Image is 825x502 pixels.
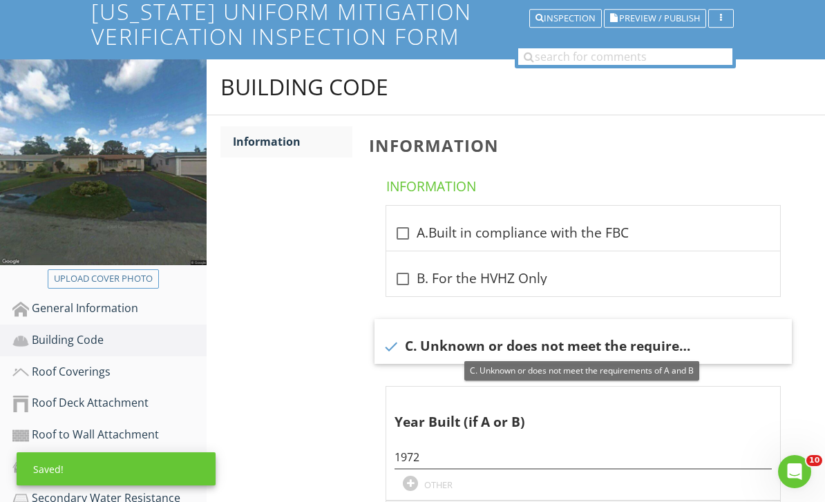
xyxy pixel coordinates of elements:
a: Inspection [529,11,602,23]
div: Building Code [220,73,388,101]
span: 10 [806,455,822,466]
div: Building Code [12,331,207,349]
div: Roof Deck Attachment [12,394,207,412]
input: search for comments [518,48,732,65]
h4: Information [386,172,786,195]
div: Roof to Wall Attachment [12,426,207,444]
button: Inspection [529,9,602,28]
div: General Information [12,300,207,318]
div: Saved! [17,452,216,485]
div: Roof Coverings [12,363,207,381]
button: Upload cover photo [48,269,159,289]
div: Roof Geometry [12,458,207,476]
span: Preview / Publish [619,14,700,23]
div: Information [233,133,353,150]
h3: Information [369,136,803,155]
div: Upload cover photo [54,272,153,286]
div: Year Built (if A or B) [395,392,752,432]
iframe: Intercom live chat [778,455,811,488]
button: Preview / Publish [604,9,706,28]
input: # [395,446,772,469]
span: C. Unknown or does not meet the requirements of A and B [470,365,694,376]
a: Preview / Publish [604,11,706,23]
div: Inspection [535,14,596,23]
div: OTHER [424,479,453,490]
